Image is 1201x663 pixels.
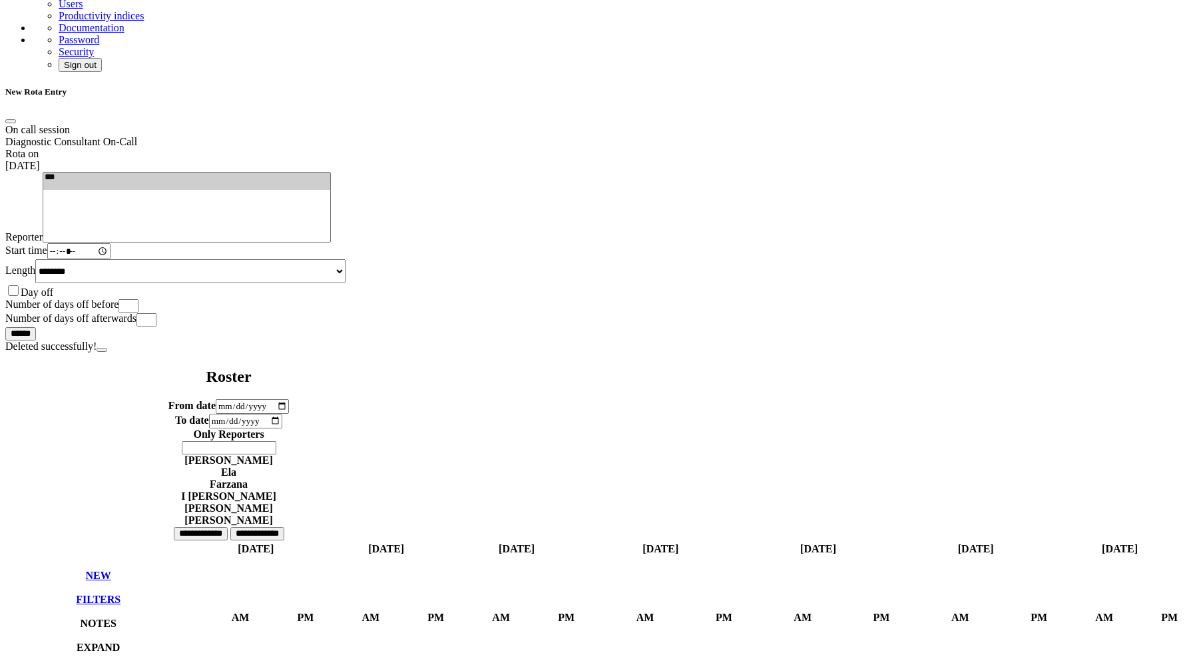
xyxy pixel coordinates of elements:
[21,287,53,298] label: Day off
[86,570,111,581] a: NEW
[59,22,124,33] a: Documentation
[76,594,120,605] a: FILTERS
[583,542,739,556] th: [DATE]
[182,441,276,454] input: null
[59,10,144,21] a: Productivity indices
[5,119,16,123] button: Close
[7,466,450,478] div: Ela
[7,454,450,466] div: [PERSON_NAME]
[740,542,897,556] th: [DATE]
[97,348,107,352] button: Close
[59,58,102,72] button: Sign out
[193,428,264,440] label: Only Reporters
[5,87,1186,97] h5: New Rota Entry
[7,368,450,386] h2: Roster
[5,124,70,135] label: On call session
[897,542,1054,556] th: [DATE]
[175,414,209,426] label: To date
[81,618,117,629] a: show/hide notes
[168,400,216,411] label: From date
[1055,542,1184,556] th: [DATE]
[452,542,581,556] th: [DATE]
[77,642,120,653] a: collapse/expand entries
[5,313,136,324] label: Number of days off afterwards
[7,502,450,514] div: [PERSON_NAME]
[7,490,450,502] div: I [PERSON_NAME]
[5,124,1186,148] div: Diagnostic Consultant On-Call
[5,148,1186,172] div: [DATE]
[5,148,39,159] label: Rota on
[5,340,1186,352] div: Deleted successfully!
[322,542,451,556] th: [DATE]
[5,245,47,256] label: Start time
[7,478,450,490] div: Farzana
[5,299,119,310] label: Number of days off before
[5,231,43,243] label: Reporter
[7,514,450,526] div: [PERSON_NAME]
[59,34,99,45] a: Password
[191,542,320,556] th: [DATE]
[59,46,94,57] a: Security
[5,265,35,276] label: Length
